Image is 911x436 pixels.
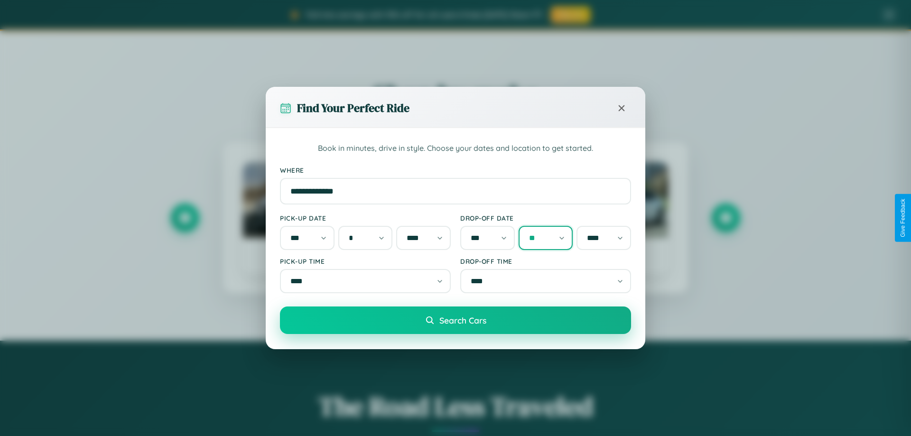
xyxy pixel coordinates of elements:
[297,100,409,116] h3: Find Your Perfect Ride
[280,166,631,174] label: Where
[280,214,451,222] label: Pick-up Date
[280,306,631,334] button: Search Cars
[280,142,631,155] p: Book in minutes, drive in style. Choose your dates and location to get started.
[460,257,631,265] label: Drop-off Time
[460,214,631,222] label: Drop-off Date
[439,315,486,325] span: Search Cars
[280,257,451,265] label: Pick-up Time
